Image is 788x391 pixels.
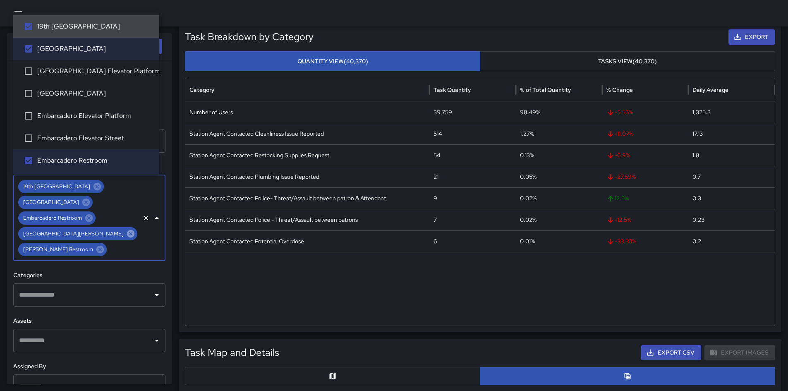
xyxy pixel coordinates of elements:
[516,101,602,123] div: 98.49%
[606,209,685,230] span: -12.5 %
[185,166,429,187] div: Station Agent Contacted Plumbing Issue Reported
[606,123,685,144] span: -11.07 %
[516,144,602,166] div: 0.13%
[429,209,516,230] div: 7
[37,133,153,143] span: Embarcadero Elevator Street
[185,346,279,359] h5: Task Map and Details
[13,362,165,371] h6: Assigned By
[688,123,775,144] div: 17.13
[429,144,516,166] div: 54
[692,86,728,94] div: Daily Average
[688,230,775,252] div: 0.2
[185,101,429,123] div: Number of Users
[728,29,775,45] button: Export
[185,51,480,72] button: Quantity View(40,370)
[606,166,685,187] span: -27.59 %
[13,317,165,326] h6: Assets
[185,209,429,230] div: Station Agent Contacted Police - Threat/Assault between patrons
[37,156,153,166] span: Embarcadero Restroom
[18,243,107,256] div: [PERSON_NAME] Restroom
[18,196,93,209] div: [GEOGRAPHIC_DATA]
[185,144,429,166] div: Station Agent Contacted Restocking Supplies Request
[18,214,87,222] span: Embarcadero Restroom
[606,188,685,209] span: 12.5 %
[18,230,129,238] span: [GEOGRAPHIC_DATA][PERSON_NAME]
[151,289,163,301] button: Open
[429,230,516,252] div: 6
[328,372,337,380] svg: Map
[185,187,429,209] div: Station Agent Contacted Police- Threat/Assault between patron & Attendant
[429,101,516,123] div: 39,759
[18,182,95,191] span: 19th [GEOGRAPHIC_DATA]
[37,44,153,54] span: [GEOGRAPHIC_DATA]
[37,66,153,76] span: [GEOGRAPHIC_DATA] Elevator Platform
[688,209,775,230] div: 0.23
[516,209,602,230] div: 0.02%
[37,89,153,98] span: [GEOGRAPHIC_DATA]
[18,198,84,206] span: [GEOGRAPHIC_DATA]
[606,145,685,166] span: -6.9 %
[516,166,602,187] div: 0.05%
[140,212,152,224] button: Clear
[185,30,627,43] h5: Task Breakdown by Category
[429,123,516,144] div: 514
[516,123,602,144] div: 1.27%
[151,335,163,346] button: Open
[37,22,153,31] span: 19th [GEOGRAPHIC_DATA]
[688,144,775,166] div: 1.8
[151,212,163,224] button: Close
[185,367,480,385] button: Map
[688,166,775,187] div: 0.7
[520,86,571,94] div: % of Total Quantity
[606,231,685,252] span: -33.33 %
[688,187,775,209] div: 0.3
[516,187,602,209] div: 0.02%
[18,211,96,225] div: Embarcadero Restroom
[18,245,98,254] span: [PERSON_NAME] Restroom
[688,101,775,123] div: 1,325.3
[429,166,516,187] div: 21
[480,367,775,385] button: Table
[13,271,165,280] h6: Categories
[18,227,137,240] div: [GEOGRAPHIC_DATA][PERSON_NAME]
[606,102,685,123] span: -5.56 %
[480,51,775,72] button: Tasks View(40,370)
[516,230,602,252] div: 0.01%
[185,230,429,252] div: Station Agent Contacted Potential Overdose
[641,345,701,360] button: Export CSV
[434,86,471,94] div: Task Quantity
[18,180,104,193] div: 19th [GEOGRAPHIC_DATA]
[606,86,633,94] div: % Change
[185,123,429,144] div: Station Agent Contacted Cleanliness Issue Reported
[189,86,214,94] div: Category
[623,372,632,380] svg: Table
[37,111,153,121] span: Embarcadero Elevator Platform
[429,187,516,209] div: 9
